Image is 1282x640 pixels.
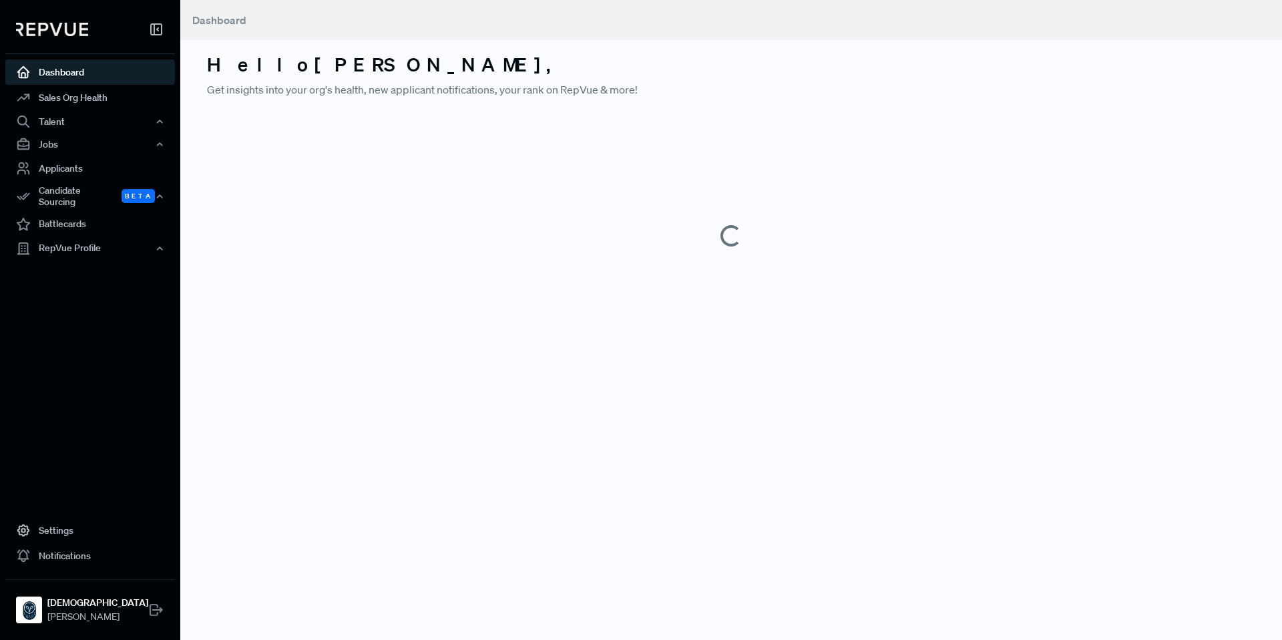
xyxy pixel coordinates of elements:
span: Beta [122,189,155,203]
a: Sales Org Health [5,85,175,110]
div: Candidate Sourcing [5,181,175,212]
a: Battlecards [5,212,175,237]
a: Settings [5,518,175,543]
a: Dashboard [5,59,175,85]
span: [PERSON_NAME] [47,610,148,624]
p: Get insights into your org's health, new applicant notifications, your rank on RepVue & more! [207,82,1255,98]
a: Applicants [5,156,175,181]
button: RepVue Profile [5,237,175,260]
h3: Hello [PERSON_NAME] , [207,53,1255,76]
img: Samsara [19,599,40,621]
span: Dashboard [192,13,246,27]
img: RepVue [16,23,88,36]
a: Notifications [5,543,175,569]
button: Jobs [5,133,175,156]
strong: [DEMOGRAPHIC_DATA] [47,596,148,610]
a: Samsara[DEMOGRAPHIC_DATA][PERSON_NAME] [5,579,175,629]
button: Candidate Sourcing Beta [5,181,175,212]
button: Talent [5,110,175,133]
